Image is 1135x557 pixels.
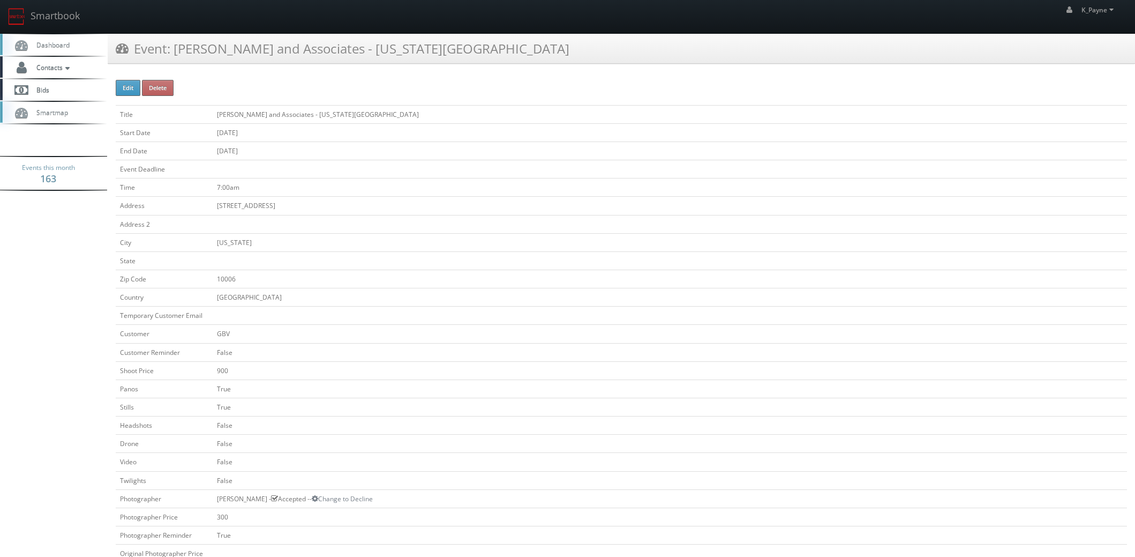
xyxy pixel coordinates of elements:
[142,80,174,96] button: Delete
[116,142,213,160] td: End Date
[213,179,1127,197] td: 7:00am
[213,325,1127,343] td: GBV
[116,398,213,416] td: Stills
[213,361,1127,380] td: 900
[213,123,1127,142] td: [DATE]
[213,380,1127,398] td: True
[213,288,1127,307] td: [GEOGRAPHIC_DATA]
[116,197,213,215] td: Address
[213,105,1127,123] td: [PERSON_NAME] and Associates - [US_STATE][GEOGRAPHIC_DATA]
[116,325,213,343] td: Customer
[213,453,1127,471] td: False
[116,251,213,270] td: State
[116,179,213,197] td: Time
[116,288,213,307] td: Country
[1081,5,1117,14] span: K_Payne
[116,39,569,58] h3: Event: [PERSON_NAME] and Associates - [US_STATE][GEOGRAPHIC_DATA]
[213,233,1127,251] td: [US_STATE]
[116,160,213,179] td: Event Deadline
[116,508,213,526] td: Photographer Price
[31,63,72,72] span: Contacts
[116,453,213,471] td: Video
[116,489,213,508] td: Photographer
[213,417,1127,435] td: False
[213,343,1127,361] td: False
[116,105,213,123] td: Title
[213,435,1127,453] td: False
[213,197,1127,215] td: [STREET_ADDRESS]
[31,40,70,49] span: Dashboard
[213,489,1127,508] td: [PERSON_NAME] - Accepted --
[116,417,213,435] td: Headshots
[312,494,373,503] a: Change to Decline
[116,123,213,142] td: Start Date
[40,172,56,185] strong: 163
[116,270,213,288] td: Zip Code
[116,526,213,544] td: Photographer Reminder
[8,8,25,25] img: smartbook-logo.png
[213,142,1127,160] td: [DATE]
[22,162,75,173] span: Events this month
[116,343,213,361] td: Customer Reminder
[213,526,1127,544] td: True
[213,398,1127,416] td: True
[213,270,1127,288] td: 10006
[116,80,140,96] button: Edit
[116,435,213,453] td: Drone
[116,307,213,325] td: Temporary Customer Email
[213,508,1127,526] td: 300
[116,471,213,489] td: Twilights
[116,215,213,233] td: Address 2
[116,361,213,380] td: Shoot Price
[31,108,68,117] span: Smartmap
[213,471,1127,489] td: False
[116,380,213,398] td: Panos
[31,85,49,94] span: Bids
[116,233,213,251] td: City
